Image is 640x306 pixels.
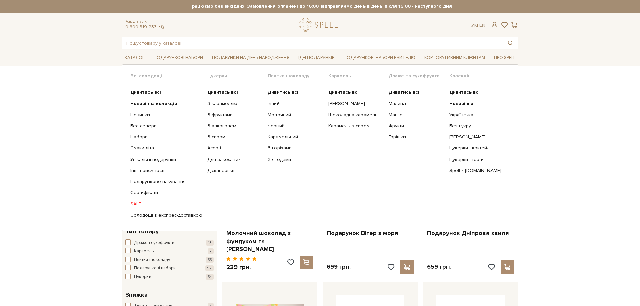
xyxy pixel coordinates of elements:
[207,123,263,129] a: З алкоголем
[449,123,505,129] a: Без цукру
[207,89,238,95] b: Дивитись всі
[389,89,419,95] b: Дивитись всі
[226,263,257,271] p: 229 грн.
[449,89,505,95] a: Дивитись всі
[389,134,444,140] a: Горішки
[389,89,444,95] a: Дивитись всі
[130,112,202,118] a: Новинки
[122,53,147,63] a: Каталог
[449,73,510,79] span: Колекції
[151,53,206,63] a: Подарункові набори
[130,212,202,218] a: Солодощі з експрес-доставкою
[207,112,263,118] a: З фруктами
[130,123,202,129] a: Бестселери
[449,145,505,151] a: Цукерки - коктейлі
[268,89,298,95] b: Дивитись всі
[268,112,323,118] a: Молочний
[134,248,154,255] span: Карамель
[449,112,505,118] a: Українська
[122,3,518,9] strong: Працюємо без вихідних. Замовлення оплачені до 16:00 відправляємо день в день, після 16:00 - насту...
[268,73,328,79] span: Плитки шоколаду
[122,37,503,49] input: Пошук товару у каталозі
[389,123,444,129] a: Фрукти
[205,265,214,271] span: 92
[125,257,214,263] button: Плитки шоколаду 55
[449,101,473,106] b: Новорічна
[449,134,505,140] a: [PERSON_NAME]
[427,263,451,271] p: 659 грн.
[130,89,161,95] b: Дивитись всі
[125,24,157,30] a: 0 800 319 233
[328,89,359,95] b: Дивитись всі
[130,179,202,185] a: Подарункове пакування
[471,22,485,28] div: Ук
[207,145,263,151] a: Асорті
[389,112,444,118] a: Манго
[503,37,518,49] button: Пошук товару у каталозі
[268,123,323,129] a: Чорний
[422,53,488,63] a: Корпоративним клієнтам
[130,73,207,79] span: Всі солодощі
[206,257,214,263] span: 55
[134,257,170,263] span: Плитки шоколаду
[130,145,202,151] a: Смаки літа
[130,168,202,174] a: Інші приємності
[122,64,518,232] div: Каталог
[328,123,384,129] a: Карамель з сиром
[158,24,165,30] a: telegram
[130,157,202,163] a: Унікальні подарунки
[130,89,202,95] a: Дивитись всі
[125,290,148,299] span: Знижка
[427,229,514,237] a: Подарунок Дніпрова хвиля
[389,73,449,79] span: Драже та сухофрукти
[268,157,323,163] a: З ягодами
[130,190,202,196] a: Сертифікати
[296,53,337,63] a: Ідеї подарунків
[327,229,414,237] a: Подарунок Вітер з моря
[268,145,323,151] a: З горіхами
[268,89,323,95] a: Дивитись всі
[206,240,214,246] span: 13
[479,22,485,28] a: En
[206,274,214,280] span: 54
[207,168,263,174] a: Діскавері кіт
[134,265,176,272] span: Подарункові набори
[226,229,313,253] a: Молочний шоколад з фундуком та [PERSON_NAME]
[491,53,518,63] a: Про Spell
[328,89,384,95] a: Дивитись всі
[389,101,444,107] a: Малина
[328,112,384,118] a: Шоколадна карамель
[449,168,505,174] a: Spell x [DOMAIN_NAME]
[207,157,263,163] a: Для закоханих
[125,274,214,280] button: Цукерки 54
[449,89,480,95] b: Дивитись всі
[130,101,202,107] a: Новорічна колекція
[477,22,478,28] span: |
[328,101,384,107] a: [PERSON_NAME]
[130,201,202,207] a: SALE
[328,73,389,79] span: Карамель
[207,73,268,79] span: Цукерки
[208,248,214,254] span: 7
[207,134,263,140] a: З сиром
[130,101,177,106] b: Новорічна колекція
[341,52,418,63] a: Подарункові набори Вчителю
[209,53,292,63] a: Подарунки на День народження
[134,239,174,246] span: Драже і сухофрукти
[125,265,214,272] button: Подарункові набори 92
[449,157,505,163] a: Цукерки - торти
[125,19,165,24] span: Консультація:
[207,89,263,95] a: Дивитись всі
[268,134,323,140] a: Карамельний
[327,263,351,271] p: 699 грн.
[299,18,341,32] a: logo
[125,239,214,246] button: Драже і сухофрукти 13
[268,101,323,107] a: Білий
[134,274,151,280] span: Цукерки
[125,248,214,255] button: Карамель 7
[449,101,505,107] a: Новорічна
[130,134,202,140] a: Набори
[207,101,263,107] a: З карамеллю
